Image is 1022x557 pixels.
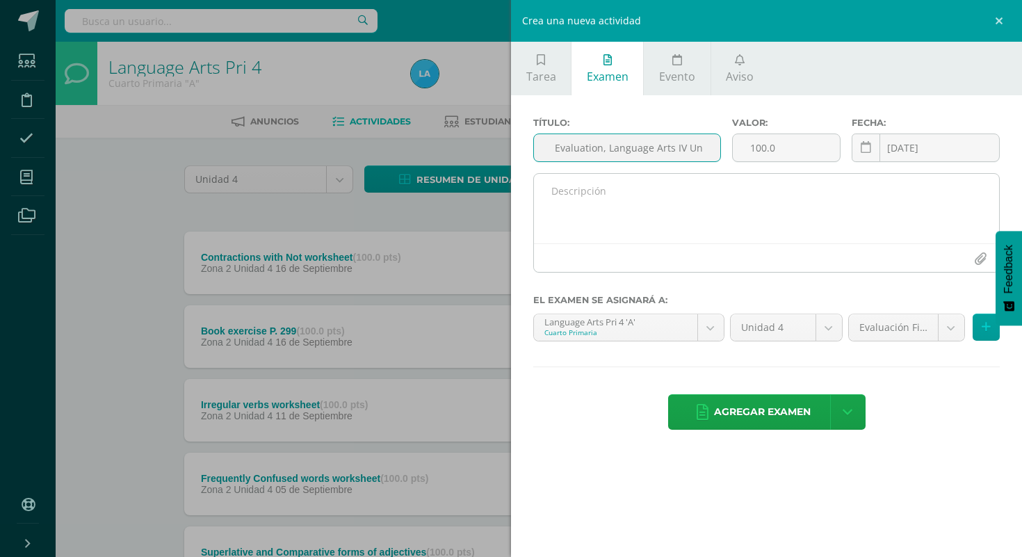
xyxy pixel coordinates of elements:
[732,118,841,128] label: Valor:
[533,118,721,128] label: Título:
[741,314,805,341] span: Unidad 4
[1003,245,1015,293] span: Feedback
[644,42,710,95] a: Evento
[726,69,754,84] span: Aviso
[711,42,769,95] a: Aviso
[714,395,811,429] span: Agregar examen
[544,314,687,328] div: Language Arts Pri 4 'A'
[659,69,695,84] span: Evento
[852,118,1000,128] label: Fecha:
[534,314,724,341] a: Language Arts Pri 4 'A'Cuarto Primaria
[733,134,840,161] input: Puntos máximos
[533,295,1000,305] label: El examen se asignará a:
[852,134,999,161] input: Fecha de entrega
[996,231,1022,325] button: Feedback - Mostrar encuesta
[859,314,927,341] span: Evaluación Final Unidad 4 (20.0%)
[544,328,687,337] div: Cuarto Primaria
[587,69,628,84] span: Examen
[534,134,720,161] input: Título
[571,42,643,95] a: Examen
[849,314,964,341] a: Evaluación Final Unidad 4 (20.0%)
[731,314,842,341] a: Unidad 4
[526,69,556,84] span: Tarea
[511,42,571,95] a: Tarea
